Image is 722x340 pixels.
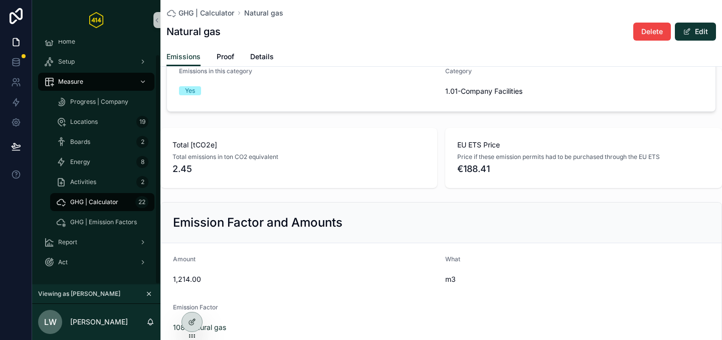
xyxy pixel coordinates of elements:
[89,12,103,28] img: App logo
[173,255,196,263] span: Amount
[633,23,671,41] button: Delete
[250,52,274,62] span: Details
[38,233,154,251] a: Report
[38,53,154,71] a: Setup
[50,213,154,231] a: GHG | Emission Factors
[179,67,252,75] span: Emissions in this category
[58,238,77,246] span: Report
[178,8,234,18] span: GHG | Calculator
[50,133,154,151] a: Boards2
[38,73,154,91] a: Measure
[58,38,75,46] span: Home
[675,23,716,41] button: Edit
[58,78,83,86] span: Measure
[185,86,195,95] div: Yes
[172,162,425,176] span: 2.45
[58,58,75,66] span: Setup
[50,193,154,211] a: GHG | Calculator22
[173,303,218,311] span: Emission Factor
[70,198,118,206] span: GHG | Calculator
[70,178,96,186] span: Activities
[445,67,472,75] span: Category
[38,253,154,271] a: Act
[38,33,154,51] a: Home
[172,140,425,150] span: Total [tCO2e]
[166,8,234,18] a: GHG | Calculator
[173,322,226,332] a: 108-Natural gas
[70,118,98,126] span: Locations
[166,48,201,67] a: Emissions
[58,258,68,266] span: Act
[457,140,710,150] span: EU ETS Price
[173,274,437,284] span: 1,214.00
[457,153,660,161] span: Price if these emission permits had to be purchased through the EU ETS
[445,86,522,96] span: 1.01-Company Facilities
[136,136,148,148] div: 2
[50,173,154,191] a: Activities2
[445,274,709,284] span: m3
[166,52,201,62] span: Emissions
[244,8,283,18] a: Natural gas
[50,113,154,131] a: Locations19
[50,153,154,171] a: Energy8
[173,215,342,231] h2: Emission Factor and Amounts
[50,93,154,111] a: Progress | Company
[44,316,57,328] span: LW
[38,290,120,298] span: Viewing as [PERSON_NAME]
[135,196,148,208] div: 22
[217,52,234,62] span: Proof
[70,317,128,327] p: [PERSON_NAME]
[136,116,148,128] div: 19
[136,156,148,168] div: 8
[445,255,460,263] span: What
[457,162,710,176] span: €188.41
[70,158,90,166] span: Energy
[172,153,278,161] span: Total emissions in ton CO2 equivalent
[70,138,90,146] span: Boards
[217,48,234,68] a: Proof
[641,27,663,37] span: Delete
[70,218,137,226] span: GHG | Emission Factors
[250,48,274,68] a: Details
[32,40,160,284] div: scrollable content
[70,98,128,106] span: Progress | Company
[166,25,221,39] h1: Natural gas
[136,176,148,188] div: 2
